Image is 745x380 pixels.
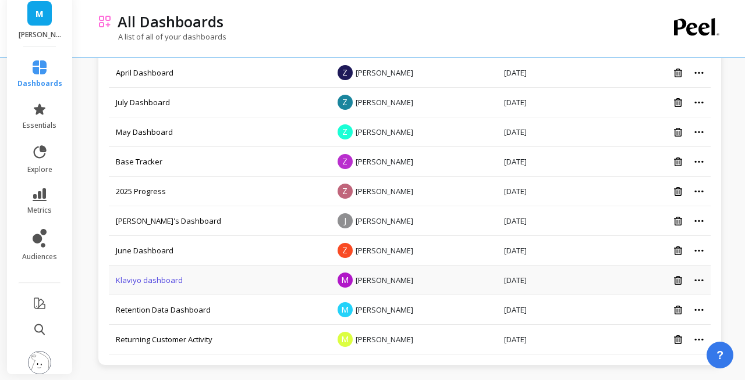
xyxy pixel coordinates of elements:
[338,243,353,258] span: Z
[356,127,413,137] span: [PERSON_NAME]
[356,245,413,256] span: [PERSON_NAME]
[338,65,353,80] span: Z
[36,7,44,20] span: M
[338,273,353,288] span: M
[338,154,353,169] span: Z
[116,334,212,345] a: Returning Customer Activity
[356,334,413,345] span: [PERSON_NAME]
[356,186,413,196] span: [PERSON_NAME]
[497,206,608,236] td: [DATE]
[338,124,353,139] span: Z
[116,245,173,256] a: June Dashboard
[116,127,173,137] a: May Dashboard
[497,88,608,117] td: [DATE]
[497,325,608,354] td: [DATE]
[338,302,353,317] span: M
[356,275,413,285] span: [PERSON_NAME]
[116,304,211,315] a: Retention Data Dashboard
[98,31,226,42] p: A list of all of your dashboards
[497,117,608,147] td: [DATE]
[118,12,223,31] p: All Dashboards
[497,236,608,266] td: [DATE]
[27,206,52,215] span: metrics
[497,177,608,206] td: [DATE]
[356,97,413,107] span: [PERSON_NAME]
[116,216,221,226] a: [PERSON_NAME]'s Dashboard
[19,30,61,40] p: maude
[356,216,413,226] span: [PERSON_NAME]
[497,58,608,88] td: [DATE]
[22,252,57,261] span: audiences
[497,266,608,295] td: [DATE]
[356,67,413,78] span: [PERSON_NAME]
[28,351,51,374] img: profile picture
[23,121,56,130] span: essentials
[497,147,608,177] td: [DATE]
[707,342,733,368] button: ?
[497,295,608,325] td: [DATE]
[116,186,166,196] a: 2025 Progress
[338,95,353,110] span: Z
[716,347,723,363] span: ?
[17,79,62,88] span: dashboards
[116,156,162,167] a: Base Tracker
[98,15,112,28] img: header icon
[116,67,173,78] a: April Dashboard
[338,184,353,199] span: Z
[116,97,170,107] a: July Dashboard
[27,165,52,174] span: explore
[356,304,413,315] span: [PERSON_NAME]
[116,275,183,285] a: Klaviyo dashboard
[338,213,353,228] span: J
[356,156,413,167] span: [PERSON_NAME]
[338,332,353,347] span: M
